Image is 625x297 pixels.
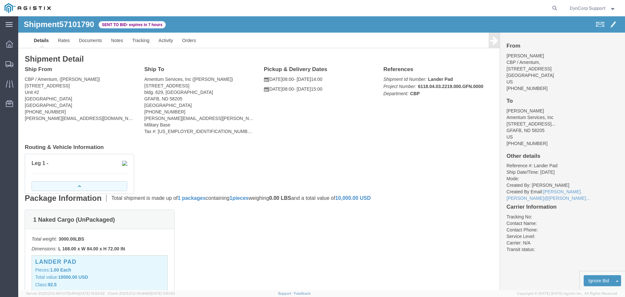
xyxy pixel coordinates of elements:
button: DynCorp Support [569,4,616,12]
span: Server: 2025.21.0-667a72bf6fa [26,291,105,295]
span: Client: 2025.21.0-f0c8481 [108,291,175,295]
a: Support [278,291,294,295]
span: [DATE] 11:51:43 [150,291,175,295]
span: [DATE] 10:54:32 [78,291,105,295]
img: logo [5,3,51,13]
span: Copyright © [DATE]-[DATE] Agistix Inc., All Rights Reserved [517,291,617,296]
span: DynCorp Support [570,5,605,12]
a: Feedback [294,291,311,295]
iframe: FS Legacy Container [18,16,625,290]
